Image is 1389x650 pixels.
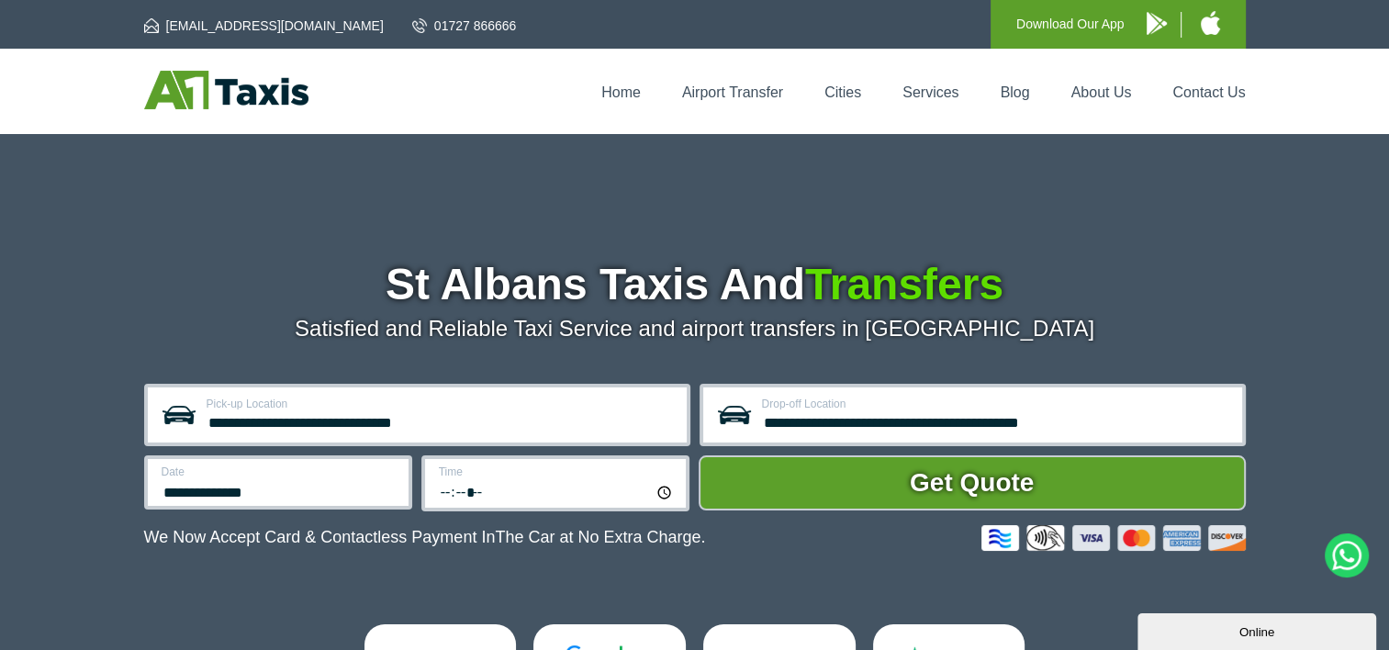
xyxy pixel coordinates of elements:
a: Cities [824,84,861,100]
span: Transfers [805,260,1003,308]
a: Services [902,84,958,100]
a: [EMAIL_ADDRESS][DOMAIN_NAME] [144,17,384,35]
h1: St Albans Taxis And [144,263,1246,307]
a: Contact Us [1172,84,1245,100]
a: Airport Transfer [682,84,783,100]
button: Get Quote [699,455,1246,510]
a: Home [601,84,641,100]
img: Credit And Debit Cards [981,525,1246,551]
p: Download Our App [1016,13,1125,36]
a: 01727 866666 [412,17,517,35]
span: The Car at No Extra Charge. [495,528,705,546]
a: About Us [1071,84,1132,100]
img: A1 Taxis iPhone App [1201,11,1220,35]
img: A1 Taxis St Albans LTD [144,71,308,109]
label: Time [439,466,675,477]
iframe: chat widget [1137,610,1380,650]
label: Date [162,466,398,477]
label: Drop-off Location [762,398,1231,409]
img: A1 Taxis Android App [1147,12,1167,35]
p: We Now Accept Card & Contactless Payment In [144,528,706,547]
p: Satisfied and Reliable Taxi Service and airport transfers in [GEOGRAPHIC_DATA] [144,316,1246,342]
a: Blog [1000,84,1029,100]
label: Pick-up Location [207,398,676,409]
